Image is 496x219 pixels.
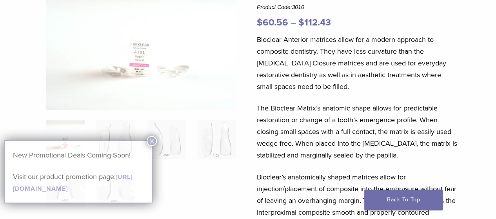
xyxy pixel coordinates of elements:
[13,149,144,161] p: New Promotional Deals Coming Soon!
[298,17,331,28] bdi: 112.43
[364,190,443,210] a: Back To Top
[257,4,304,10] span: Product Code:
[13,173,133,193] a: [URL][DOMAIN_NAME]
[257,171,459,218] p: Bioclear’s anatomically shaped matrices allow for injection/placement of composite into the embra...
[197,120,236,158] img: Original Anterior Matrix - A Series - Image 4
[257,34,459,92] p: Bioclear Anterior matrices allow for a modern approach to composite dentistry. They have less cur...
[46,120,85,158] img: Anterior-Original-A-Series-Matrices-324x324.jpg
[96,120,135,158] img: Original Anterior Matrix - A Series - Image 2
[257,17,288,28] bdi: 60.56
[298,17,304,28] span: $
[292,4,304,10] span: 3010
[13,171,144,194] p: Visit our product promotion page:
[147,136,157,146] button: Close
[257,102,459,161] p: The Bioclear Matrix’s anatomic shape allows for predictable restoration or change of a tooth’s em...
[257,17,263,28] span: $
[147,120,185,158] img: Original Anterior Matrix - A Series - Image 3
[291,17,296,28] span: –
